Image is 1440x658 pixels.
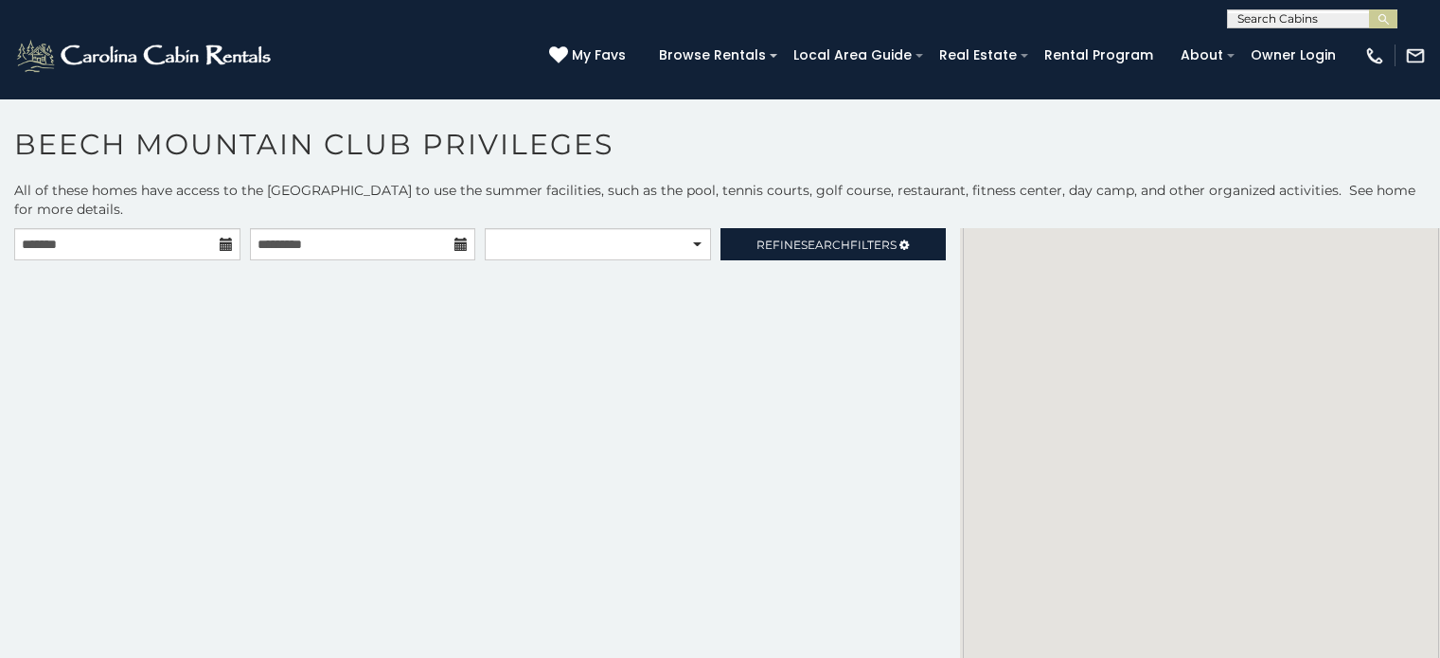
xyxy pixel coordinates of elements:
[572,45,626,65] span: My Favs
[1171,41,1233,70] a: About
[720,228,947,260] a: RefineSearchFilters
[649,41,775,70] a: Browse Rentals
[1035,41,1163,70] a: Rental Program
[1241,41,1345,70] a: Owner Login
[1405,45,1426,66] img: mail-regular-white.png
[801,238,850,252] span: Search
[14,37,276,75] img: White-1-2.png
[784,41,921,70] a: Local Area Guide
[549,45,631,66] a: My Favs
[930,41,1026,70] a: Real Estate
[756,238,897,252] span: Refine Filters
[1364,45,1385,66] img: phone-regular-white.png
